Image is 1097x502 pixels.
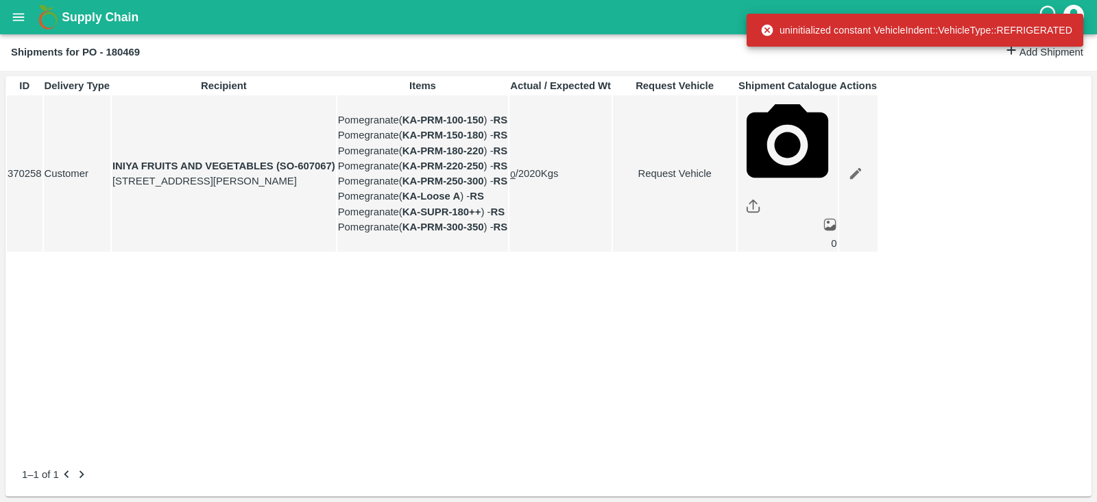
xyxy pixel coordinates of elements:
[402,191,460,202] b: KA-Loose A
[34,3,62,31] img: logo
[62,10,138,24] b: Supply Chain
[470,191,484,202] strong: RS
[45,80,110,91] b: Delivery Type
[494,176,508,187] strong: RS
[402,130,484,141] b: KA-PRM-150-180
[760,18,1072,43] div: uninitialized constant VehicleIndent::VehicleType::REFRIGERATED
[112,174,335,189] p: [STREET_ADDRESS][PERSON_NAME]
[402,176,484,187] b: KA-PRM-250-300
[746,199,760,213] img: share
[840,80,877,91] b: Actions
[11,47,140,58] b: Shipments for PO - 180469
[338,158,508,174] p: Pomegranate ( ) -
[510,80,611,91] b: Actual / Expected Wt
[19,80,29,91] b: ID
[510,166,611,181] p: / 2020 Kgs
[614,166,736,181] a: Request Vehicle
[490,206,505,217] strong: RS
[494,115,508,125] strong: RS
[402,115,484,125] b: KA-PRM-100-150
[22,467,59,482] p: 1–1 of 1
[338,143,508,158] p: Pomegranate ( ) -
[402,145,484,156] b: KA-PRM-180-220
[510,169,515,180] button: 0
[44,95,110,252] td: Customer
[636,80,714,91] b: Request Vehicle
[201,80,247,91] b: Recipient
[338,219,508,235] p: Pomegranate ( ) -
[823,217,837,232] img: preview
[409,80,436,91] b: Items
[402,206,481,217] b: KA-SUPR-180++
[738,236,837,251] div: 0
[338,128,508,143] p: Pomegranate ( ) -
[3,1,34,33] button: open drawer
[1004,43,1083,62] a: Add Shipment
[338,112,508,128] p: Pomegranate ( ) -
[494,222,508,232] strong: RS
[1061,3,1086,32] div: account of current user
[494,160,508,171] strong: RS
[402,222,484,232] b: KA-PRM-300-350
[7,95,43,252] td: 370258
[62,8,1037,27] a: Supply Chain
[338,189,508,204] p: Pomegranate ( ) -
[338,204,508,219] p: Pomegranate ( ) -
[338,174,508,189] p: Pomegranate ( ) -
[112,160,335,171] strong: INIYA FRUITS AND VEGETABLES (SO-607067)
[494,145,508,156] strong: RS
[840,158,871,189] a: Edit
[402,160,484,171] b: KA-PRM-220-250
[494,130,508,141] strong: RS
[1037,5,1061,29] div: customer-support
[738,80,837,91] b: Shipment Catalogue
